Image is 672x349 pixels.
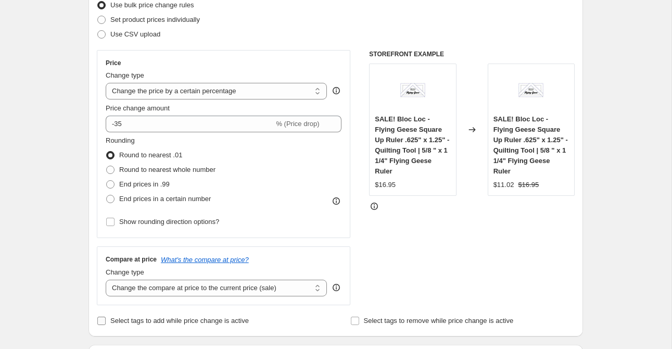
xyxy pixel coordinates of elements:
h3: Price [106,59,121,67]
h6: STOREFRONT EXAMPLE [369,50,575,58]
span: End prices in .99 [119,180,170,188]
span: SALE! Bloc Loc - Flying Geese Square Up Ruler .625" x 1.25" - Quilting Tool | 5/8 " x 1 1/4" Flyi... [493,115,568,175]
h3: Compare at price [106,255,157,264]
span: % (Price drop) [276,120,319,128]
span: Select tags to add while price change is active [110,317,249,325]
img: cc22c75a2bad9325af42869fa9eef9fe_80x.jpg [510,69,552,111]
span: Round to nearest .01 [119,151,182,159]
div: $16.95 [375,180,396,190]
span: Select tags to remove while price change is active [364,317,514,325]
span: Show rounding direction options? [119,218,219,226]
span: SALE! Bloc Loc - Flying Geese Square Up Ruler .625" x 1.25" - Quilting Tool | 5/8 " x 1 1/4" Flyi... [375,115,449,175]
div: $11.02 [493,180,514,190]
div: help [331,85,341,96]
span: Change type [106,71,144,79]
span: Use CSV upload [110,30,160,38]
button: What's the compare at price? [161,256,249,264]
img: cc22c75a2bad9325af42869fa9eef9fe_80x.jpg [392,69,434,111]
span: Price change amount [106,104,170,112]
span: Rounding [106,136,135,144]
span: Use bulk price change rules [110,1,194,9]
span: Round to nearest whole number [119,166,215,173]
span: Set product prices individually [110,16,200,23]
span: End prices in a certain number [119,195,211,203]
div: help [331,282,341,293]
strike: $16.95 [518,180,539,190]
input: -15 [106,116,274,132]
span: Change type [106,268,144,276]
